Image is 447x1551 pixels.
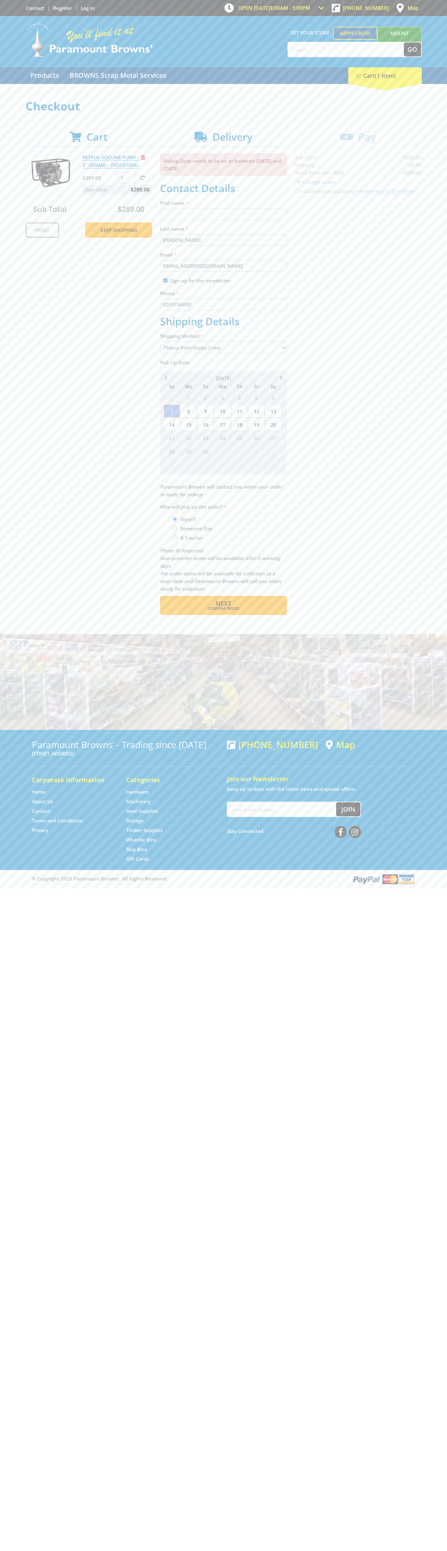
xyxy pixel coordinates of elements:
span: 30 [197,445,214,458]
a: Go to the Steel Supplies page [126,808,158,814]
span: 22 [181,431,197,444]
span: Set your store [288,27,333,38]
a: Go to the Timber Supplies page [126,827,163,834]
label: Phone [160,289,287,297]
h2: Contact Details [160,182,287,194]
span: We [214,382,231,391]
input: Please enter your email address. [160,260,287,272]
h2: Shipping Details [160,315,287,327]
span: Confirm order [174,607,273,611]
p: Keep up to date with the latest news and special offers. [227,785,415,793]
span: 15 [181,418,197,431]
span: 14 [164,418,180,431]
span: 28 [164,445,180,458]
button: Join [336,802,360,816]
h5: Join our Newsletter [227,775,415,783]
a: Go to the registration page [53,5,72,11]
a: Go to the Gift Cards page [126,856,149,862]
span: 9 [197,405,214,417]
a: Go to the Terms and Conditions page [32,817,82,824]
div: [PHONE_NUMBER] [227,739,318,750]
span: Delivery [212,130,252,144]
input: Your email address [227,802,336,816]
a: PETROL VOLUME PUMP - 2" (50MM) - INDUSTRIAL [82,154,139,169]
a: Go to the Privacy page [32,827,48,834]
span: Th [231,382,248,391]
label: Email [160,251,287,258]
em: Paramount Browns will contact you when your order is ready for pickup [160,483,282,498]
div: ® Copyright 2025 Paramount Browns'. All Rights Reserved. [26,873,422,885]
span: 31 [164,391,180,404]
img: Paramount Browns' [26,22,153,58]
a: Go to the Hardware page [126,789,149,795]
span: 7 [164,405,180,417]
span: 25 [231,431,248,444]
span: 29 [181,445,197,458]
p: Pickup Date needs to be on or between [DATE] and [DATE] [160,154,287,176]
span: Tu [197,382,214,391]
label: Shipping Method [160,332,287,340]
label: Myself [178,514,198,525]
span: $289.00 [131,185,150,194]
p: Item total: [82,185,152,194]
span: 6 [181,458,197,471]
span: 17 [214,418,231,431]
label: Pick Up Date [160,359,287,366]
p: [STREET_ADDRESS] [32,750,220,757]
input: Please enter your first name. [160,208,287,220]
span: 18 [231,418,248,431]
label: A Courier [178,532,204,543]
a: Go to the Wheelie Bins page [126,836,156,843]
a: Go to the About Us page [32,798,53,805]
span: 24 [214,431,231,444]
span: 6 [265,391,281,404]
label: Last name [160,225,287,233]
input: Please select who will pick up the order. [173,526,177,530]
span: 7 [197,458,214,471]
a: Go to the Machinery page [126,798,151,805]
em: Photo ID Required. Non-preorder items will be available after 5 working days Pre-order items will... [160,547,281,592]
a: View a map of Gepps Cross location [326,739,355,750]
img: PETROL VOLUME PUMP - 2" (50MM) - INDUSTRIAL [32,154,70,192]
input: Please enter your telephone number. [160,299,287,310]
span: 4 [265,445,281,458]
span: 8:00am - 5:00pm [270,4,310,11]
a: Go to the Products page [26,67,64,84]
span: 21 [164,431,180,444]
img: PayPal, Mastercard, Visa accepted [351,873,415,885]
a: Go to the BROWNS Scrap Metal Services page [65,67,171,84]
a: Go to the Home page [32,789,46,795]
a: Go to the Contact page [32,808,50,814]
span: 3 [214,391,231,404]
a: Log in [81,5,95,11]
span: 20 [265,418,281,431]
h5: Categories [126,775,208,784]
a: Go to the Skip Bins page [126,846,147,853]
div: Cart [348,67,422,84]
a: Go to the Storage page [126,817,144,824]
button: Next Confirm order [160,596,287,615]
span: 12 [248,405,265,417]
span: 26 [248,431,265,444]
span: Mo [181,382,197,391]
span: 10 [214,405,231,417]
input: Search [288,42,404,56]
a: Gepps Cross [333,27,377,40]
span: 8 [214,458,231,471]
span: Cart [87,130,108,144]
span: 5 [248,391,265,404]
span: OPEN [DATE] [238,4,310,11]
span: $289.00 [118,204,144,214]
span: Next [215,599,231,608]
button: Go [404,42,421,56]
span: 8 [181,405,197,417]
span: 11 [231,405,248,417]
span: 16 [197,418,214,431]
span: 1 [181,391,197,404]
span: 2 [231,445,248,458]
span: 13 [265,405,281,417]
label: Sign up for the newsletter [170,277,230,284]
div: Stay Connected [227,823,361,839]
select: Please select a shipping method. [160,341,287,354]
h3: Paramount Browns' - Trading since [DATE] [32,739,220,750]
